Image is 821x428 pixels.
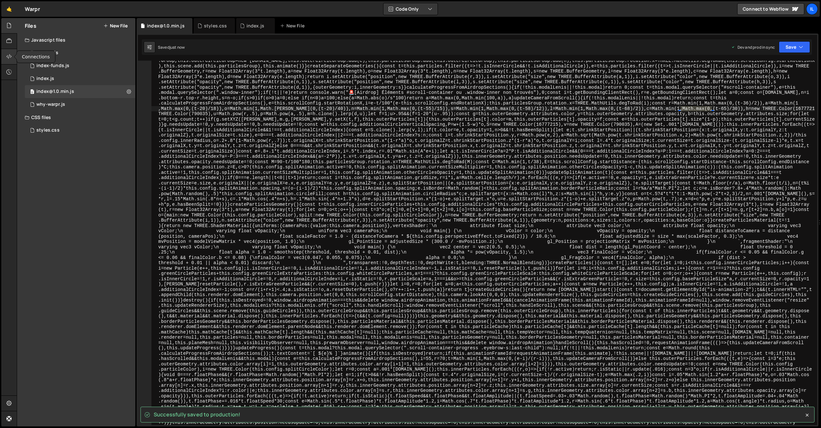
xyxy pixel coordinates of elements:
div: Warpr [25,5,40,13]
span: 0 [30,90,34,95]
div: 14312/47791.js [25,85,135,98]
div: Connections [17,51,55,63]
div: CSS files [17,111,135,124]
a: Il [806,3,818,15]
div: styles.css [36,127,60,133]
div: styles.css [204,23,227,29]
div: Saved [158,45,185,50]
div: just now [169,45,185,50]
div: index@1.0.min.js [147,23,185,29]
button: Save [779,41,810,53]
div: archive.js [36,50,58,56]
div: New File [280,23,307,29]
div: Dev and prod in sync [731,45,775,50]
button: Code Only [383,3,438,15]
a: Connect to Webflow [737,3,804,15]
span: Successfully saved to production! [154,411,240,418]
div: 14312/36730.js [25,72,135,85]
div: 14312/46165.css [25,124,135,137]
div: why-warpr.js [36,102,65,107]
div: index.js [246,23,264,29]
div: Javascript files [17,34,135,46]
h2: Files [25,22,36,29]
div: index@1.0.min.js [36,89,74,95]
div: 14312/41611.js [25,59,135,72]
button: New File [103,23,128,28]
div: index-funds.js [36,63,69,69]
div: 14312/37534.js [25,98,135,111]
div: index.js [36,76,54,82]
a: 🤙 [1,1,17,17]
div: 14312/43467.js [25,46,135,59]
